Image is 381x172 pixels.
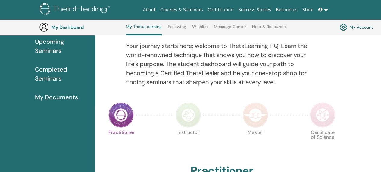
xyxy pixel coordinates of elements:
[176,130,201,155] p: Instructor
[243,102,268,128] img: Master
[236,4,273,15] a: Success Stories
[108,102,134,128] img: Practitioner
[168,24,186,34] a: Following
[340,22,373,32] a: My Account
[40,3,112,17] img: logo.png
[310,102,335,128] img: Certificate of Science
[126,41,318,87] p: Your journey starts here; welcome to ThetaLearning HQ. Learn the world-renowned technique that sh...
[35,37,90,55] span: Upcoming Seminars
[214,24,246,34] a: Message Center
[35,65,90,83] span: Completed Seminars
[273,4,300,15] a: Resources
[192,24,208,34] a: Wishlist
[126,24,162,35] a: My ThetaLearning
[252,24,287,34] a: Help & Resources
[35,93,78,102] span: My Documents
[39,22,49,32] img: generic-user-icon.jpg
[300,4,316,15] a: Store
[205,4,236,15] a: Certification
[158,4,205,15] a: Courses & Seminars
[310,130,335,155] p: Certificate of Science
[340,22,347,32] img: cog.svg
[108,130,134,155] p: Practitioner
[140,4,158,15] a: About
[176,102,201,128] img: Instructor
[243,130,268,155] p: Master
[51,24,111,30] h3: My Dashboard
